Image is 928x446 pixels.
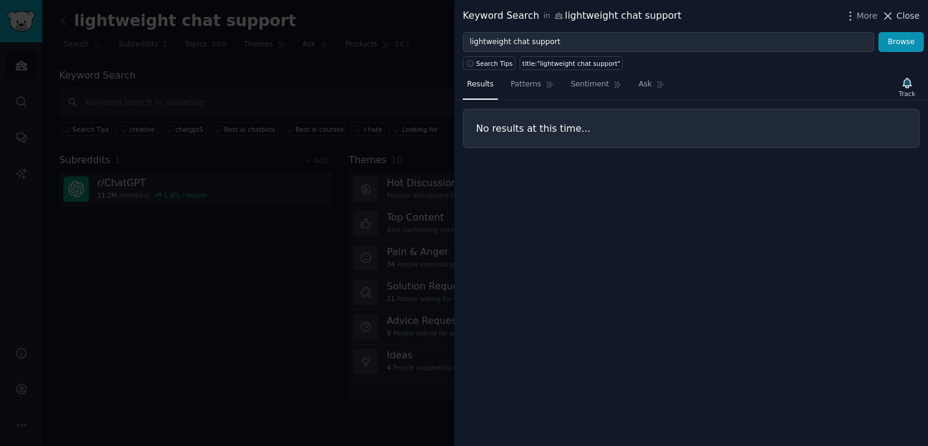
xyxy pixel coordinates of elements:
[543,11,550,22] span: in
[897,10,920,22] span: Close
[523,59,620,68] div: title:"lightweight chat support"
[476,59,513,68] span: Search Tips
[878,32,924,53] button: Browse
[506,75,558,100] a: Patterns
[857,10,878,22] span: More
[881,10,920,22] button: Close
[634,75,669,100] a: Ask
[463,8,681,24] div: Keyword Search lightweight chat support
[511,79,541,90] span: Patterns
[463,32,874,53] input: Try a keyword related to your business
[463,56,515,70] button: Search Tips
[571,79,609,90] span: Sentiment
[899,89,915,98] div: Track
[520,56,623,70] a: title:"lightweight chat support"
[895,74,920,100] button: Track
[639,79,652,90] span: Ask
[463,75,498,100] a: Results
[476,122,906,135] h3: No results at this time...
[467,79,494,90] span: Results
[567,75,626,100] a: Sentiment
[844,10,878,22] button: More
